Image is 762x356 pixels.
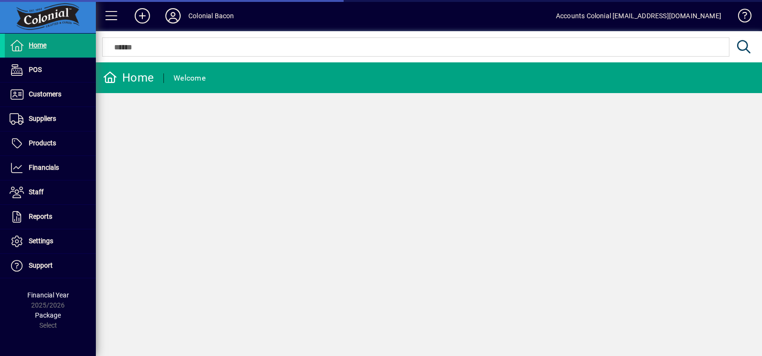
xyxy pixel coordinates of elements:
a: POS [5,58,96,82]
button: Add [127,7,158,24]
span: Support [29,261,53,269]
a: Products [5,131,96,155]
span: Settings [29,237,53,245]
div: Home [103,70,154,85]
span: POS [29,66,42,73]
span: Customers [29,90,61,98]
span: Reports [29,213,52,220]
a: Support [5,254,96,278]
button: Profile [158,7,188,24]
span: Suppliers [29,115,56,122]
span: Products [29,139,56,147]
a: Reports [5,205,96,229]
span: Staff [29,188,44,196]
a: Customers [5,83,96,107]
a: Suppliers [5,107,96,131]
span: Financial Year [27,291,69,299]
a: Staff [5,180,96,204]
a: Financials [5,156,96,180]
span: Package [35,311,61,319]
span: Financials [29,164,59,171]
a: Settings [5,229,96,253]
div: Welcome [173,71,206,86]
span: Home [29,41,46,49]
div: Accounts Colonial [EMAIL_ADDRESS][DOMAIN_NAME] [556,8,721,24]
div: Colonial Bacon [188,8,234,24]
a: Knowledge Base [731,2,750,33]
